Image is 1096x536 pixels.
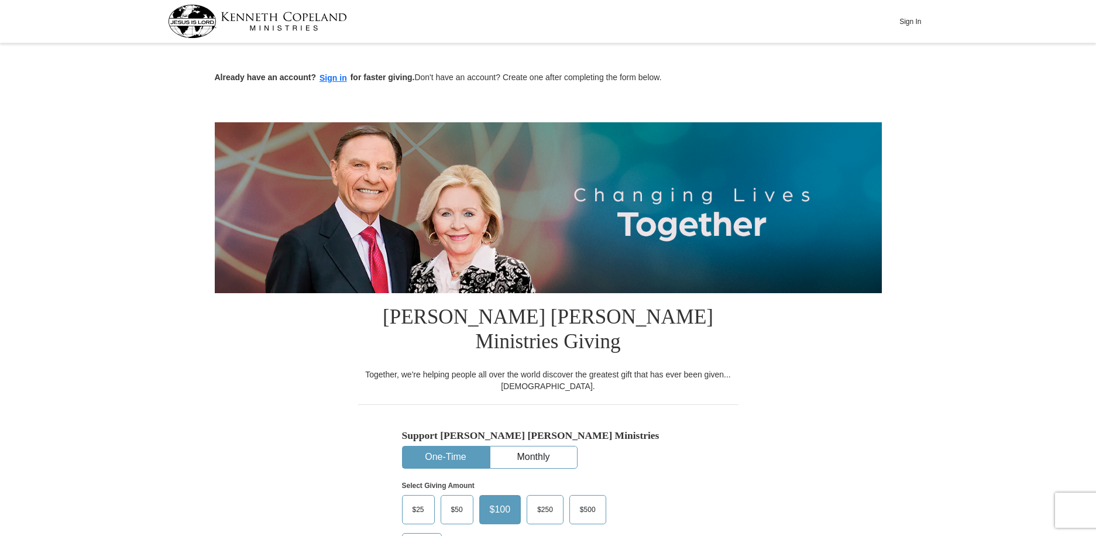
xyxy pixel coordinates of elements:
[407,501,430,518] span: $25
[358,293,738,369] h1: [PERSON_NAME] [PERSON_NAME] Ministries Giving
[574,501,602,518] span: $500
[484,501,517,518] span: $100
[403,446,489,468] button: One-Time
[402,482,475,490] strong: Select Giving Amount
[215,71,882,85] p: Don't have an account? Create one after completing the form below.
[215,73,415,82] strong: Already have an account? for faster giving.
[531,501,559,518] span: $250
[358,369,738,392] div: Together, we're helping people all over the world discover the greatest gift that has ever been g...
[893,12,928,30] button: Sign In
[490,446,577,468] button: Monthly
[168,5,347,38] img: kcm-header-logo.svg
[445,501,469,518] span: $50
[316,71,351,85] button: Sign in
[402,430,695,442] h5: Support [PERSON_NAME] [PERSON_NAME] Ministries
